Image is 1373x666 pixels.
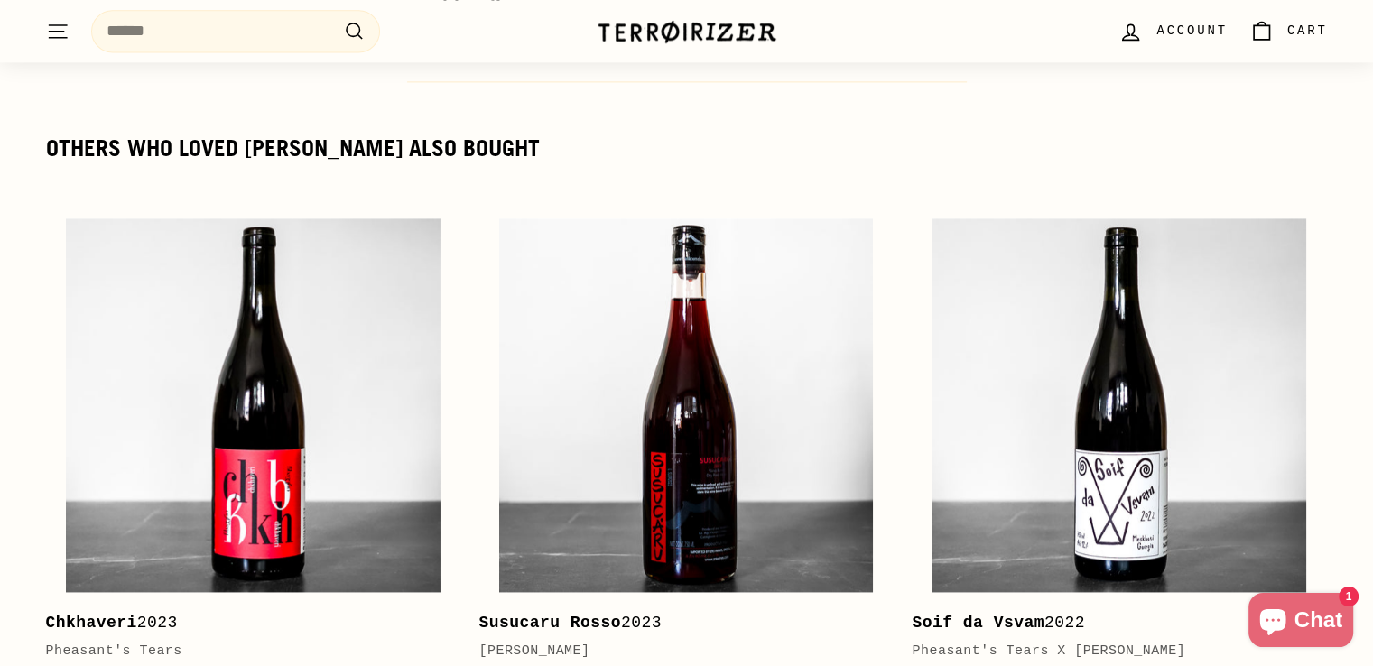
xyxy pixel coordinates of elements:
[912,614,1044,632] b: Soif da Vsvam
[1238,5,1339,58] a: Cart
[478,641,876,662] div: [PERSON_NAME]
[912,641,1309,662] div: Pheasant's Tears X [PERSON_NAME]
[1108,5,1238,58] a: Account
[46,136,1328,162] div: Others who loved [PERSON_NAME] also bought
[478,610,876,636] div: 2023
[46,614,137,632] b: Chkhaveri
[912,610,1309,636] div: 2022
[46,610,443,636] div: 2023
[46,641,443,662] div: Pheasant's Tears
[1156,21,1227,41] span: Account
[1287,21,1328,41] span: Cart
[1243,593,1359,652] inbox-online-store-chat: Shopify online store chat
[478,614,621,632] b: Susucaru Rosso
